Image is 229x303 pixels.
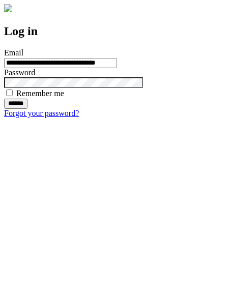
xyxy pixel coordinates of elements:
a: Forgot your password? [4,109,79,117]
h2: Log in [4,24,225,38]
img: logo-4e3dc11c47720685a147b03b5a06dd966a58ff35d612b21f08c02c0306f2b779.png [4,4,12,12]
label: Email [4,48,23,57]
label: Remember me [16,89,64,98]
label: Password [4,68,35,77]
